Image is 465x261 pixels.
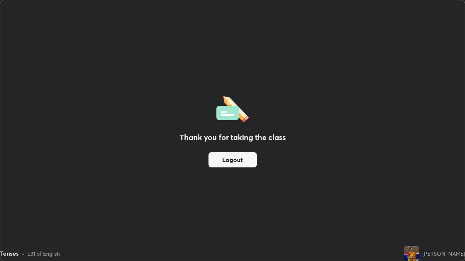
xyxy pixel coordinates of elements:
[404,246,419,261] img: 7c5cf76a6c874d73ac58e82878874799.jpg
[180,132,286,143] h2: Thank you for taking the class
[422,250,465,258] div: [PERSON_NAME]
[27,250,60,258] div: L31 of English
[208,152,257,167] button: Logout
[22,250,24,258] div: •
[216,94,249,123] img: offlineFeedback.1438e8b3.svg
